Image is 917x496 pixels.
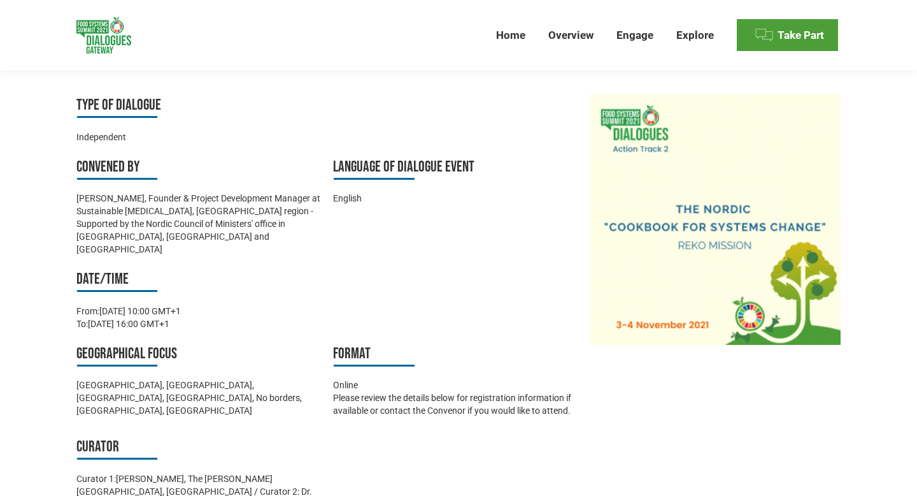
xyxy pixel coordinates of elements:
[333,192,577,205] div: English
[88,319,169,329] time: [DATE] 16:00 GMT+1
[76,17,131,54] img: Food Systems Summit Dialogues
[76,94,320,118] h3: Type of Dialogue
[76,156,320,180] h3: Convened by
[76,436,320,460] h3: Curator
[548,29,594,42] span: Overview
[333,343,577,367] h3: Format
[76,192,320,256] div: [PERSON_NAME], Founder & Project Development Manager at Sustainable [MEDICAL_DATA], [GEOGRAPHIC_D...
[333,379,577,391] div: Online
[76,379,320,417] div: [GEOGRAPHIC_DATA], [GEOGRAPHIC_DATA], [GEOGRAPHIC_DATA], [GEOGRAPHIC_DATA], No borders, [GEOGRAPH...
[616,29,653,42] span: Engage
[99,306,181,316] time: [DATE] 10:00 GMT+1
[76,305,320,330] div: From: To:
[778,29,824,42] span: Take Part
[76,268,320,292] h3: Date/time
[676,29,714,42] span: Explore
[76,131,320,143] div: Independent
[333,156,577,180] h3: Language of Dialogue Event
[755,26,774,45] img: Menu icon
[76,343,320,367] h3: Geographical focus
[333,391,577,417] p: Please review the details below for registration information if available or contact the Convenor...
[496,29,525,42] span: Home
